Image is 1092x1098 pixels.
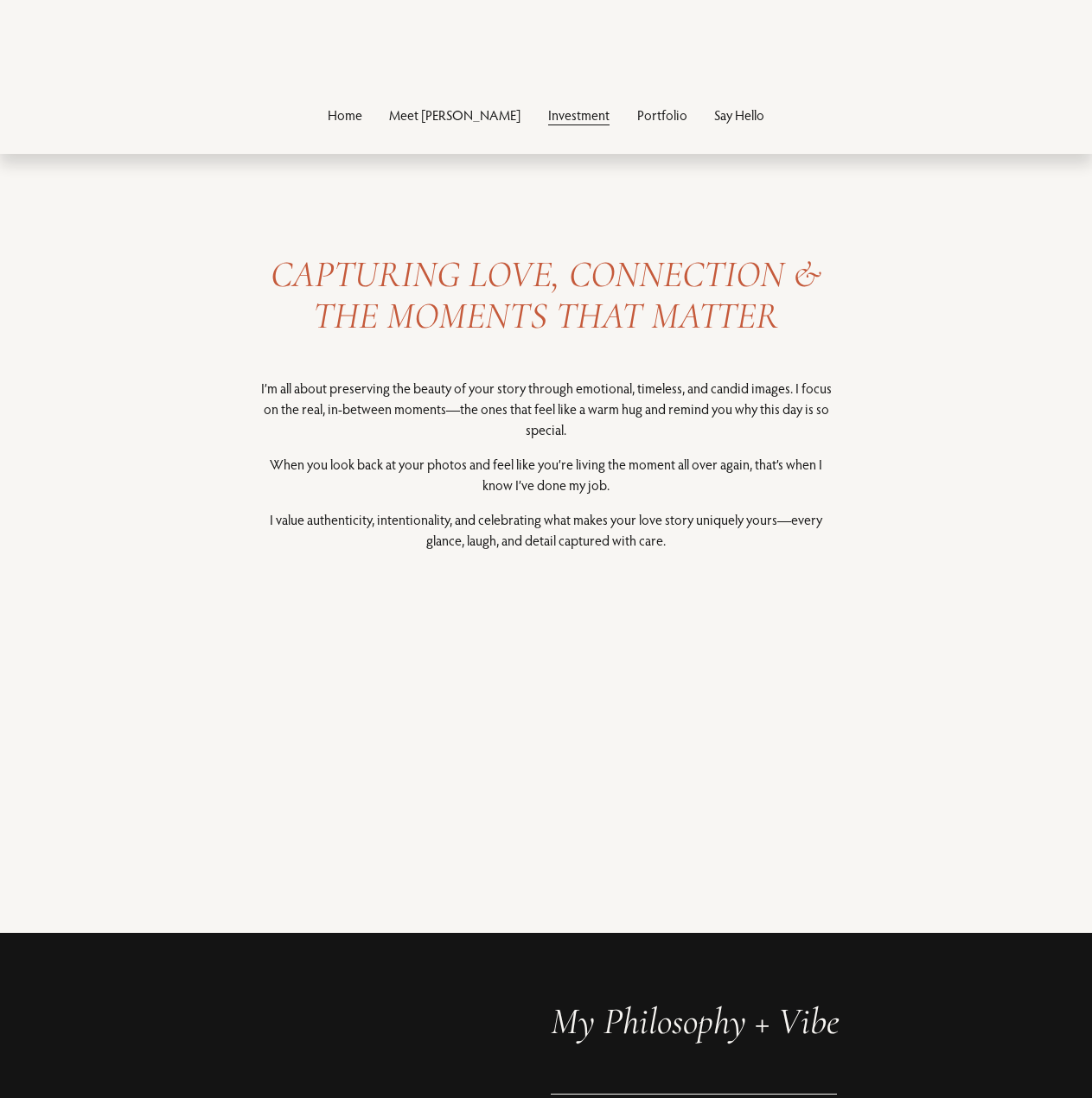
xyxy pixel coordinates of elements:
em: CAPTURING LOVE, CONNECTION & THE MOMENTS THAT MATTER [271,252,830,338]
em: My Philosophy + Vibe [551,999,840,1044]
a: Portfolio [637,103,687,126]
a: Home [328,103,362,126]
img: thehirandthenow [431,28,662,71]
p: When you look back at your photos and feel like you’re living the moment all over again, that’s w... [255,454,837,495]
p: I’m all about preserving the beauty of your story through emotional, timeless, and candid images.... [255,378,837,440]
a: Investment [548,103,610,126]
a: Meet [PERSON_NAME] [389,103,520,126]
p: I value authenticity, intentionality, and celebrating what makes your love story uniquely yours—e... [255,509,837,551]
a: Say Hello [714,103,764,126]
